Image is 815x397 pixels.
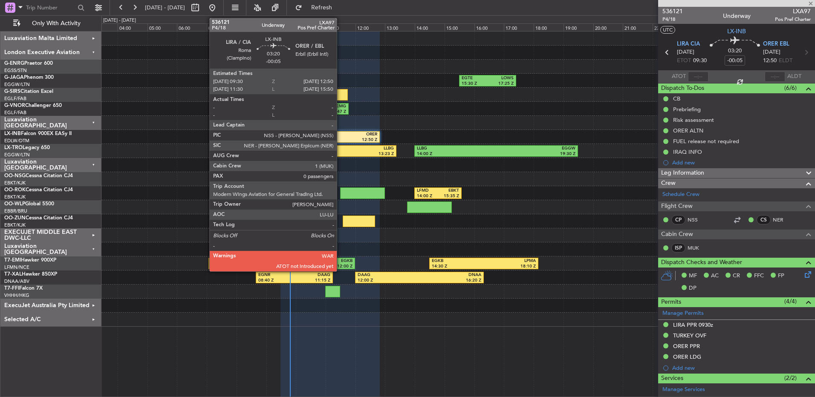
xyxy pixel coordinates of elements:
div: 14:00 Z [417,151,496,157]
div: LZPP [293,174,313,180]
span: (6/6) [784,83,797,92]
div: 14:00 [415,23,445,31]
div: ORER [330,132,377,138]
span: FP [778,272,784,280]
div: 10:00 [296,23,326,31]
div: LEZL [283,258,318,264]
span: Pos Pref Charter [775,16,811,23]
a: Manage Permits [662,309,704,318]
div: 07:00 [207,23,237,31]
div: CS [757,215,771,224]
a: T7-XALHawker 850XP [4,272,57,277]
span: DP [689,284,697,293]
div: LOWS [488,75,514,81]
div: 12:50 Z [330,137,377,143]
span: ATOT [672,72,686,81]
a: EGLF/FAB [4,95,26,102]
span: LXA97 [775,7,811,16]
a: OO-ZUNCessna Citation CJ4 [4,216,73,221]
div: 03:00 [88,23,118,31]
div: 18:10 Z [484,264,536,270]
span: AC [711,272,719,280]
span: 12:50 [763,57,777,65]
div: 14:00 Z [417,193,438,199]
div: EGLF [272,104,309,109]
div: 19:30 Z [496,151,575,157]
div: Risk assessment [673,116,714,124]
div: LPMA [484,258,536,264]
div: 07:04 Z [211,264,237,270]
span: FFC [754,272,764,280]
span: Dispatch Checks and Weather [661,258,742,268]
div: 19:00 [564,23,593,31]
div: 22:00 [653,23,682,31]
span: 09:30 [693,57,707,65]
div: [DATE] - [DATE] [103,17,136,24]
span: ELDT [779,57,792,65]
div: TURKEY OVF [673,332,706,339]
div: 16:00 [474,23,504,31]
a: LFMN/NCE [4,264,29,270]
div: DNAA [419,272,481,278]
a: EGGW/LTN [4,152,30,158]
span: LIRA CIA [677,40,700,49]
div: LFMD [417,188,438,194]
div: 09:07 Z [272,109,309,115]
div: LFMN [211,258,237,264]
div: 20:00 [593,23,623,31]
span: MF [689,272,697,280]
span: G-ENRG [4,61,24,66]
span: ETOT [677,57,691,65]
a: EDLW/DTM [4,138,29,144]
a: LX-INBFalcon 900EX EASy II [4,131,72,136]
div: EGKB [432,258,484,264]
div: LEZL [237,258,263,264]
span: ORER EBL [763,40,789,49]
div: 10:39 Z [293,179,313,185]
div: 21:00 [623,23,653,31]
span: T7-XAL [4,272,22,277]
div: ELLX [273,174,293,180]
a: VHHH/HKG [4,292,29,299]
span: P4/18 [662,16,683,23]
span: 536121 [662,7,683,16]
div: DAAG [358,272,419,278]
div: 09:30 Z [283,264,318,270]
span: T7-EMI [4,258,21,263]
div: 11:15 Z [295,278,330,284]
span: G-SIRS [4,89,20,94]
div: 12:00 Z [358,278,419,284]
a: OO-NSGCessna Citation CJ4 [4,173,73,178]
div: EGNR [258,272,294,278]
div: LEMG [309,104,346,109]
div: DAAG [295,272,330,278]
div: 15:00 [445,23,474,31]
div: 04:00 [118,23,147,31]
a: EBBR/BRU [4,208,27,214]
span: [DATE] [677,48,694,57]
span: (2/2) [784,374,797,383]
div: 08:58 Z [267,222,289,227]
span: ALDT [787,72,801,81]
span: [DATE] - [DATE] [145,4,185,12]
span: Flight Crew [661,201,693,211]
div: 09:00 Z [237,264,263,270]
div: CB [673,95,680,102]
div: LLBG [338,146,394,152]
a: G-VNORChallenger 650 [4,103,62,108]
a: EGLF/FAB [4,109,26,116]
span: Services [661,374,683,383]
div: 11:00 [326,23,355,31]
div: LIRA [283,132,330,138]
span: G-VNOR [4,103,25,108]
a: T7-FFIFalcon 7X [4,286,43,291]
span: (4/4) [784,297,797,306]
button: UTC [660,26,675,34]
span: [DATE] [763,48,780,57]
a: T7-EMIHawker 900XP [4,258,56,263]
div: 12:00 Z [318,264,353,270]
a: NSS [688,216,707,224]
a: DNAA/ABV [4,278,29,285]
span: Permits [661,297,681,307]
div: 15:35 Z [438,193,459,199]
